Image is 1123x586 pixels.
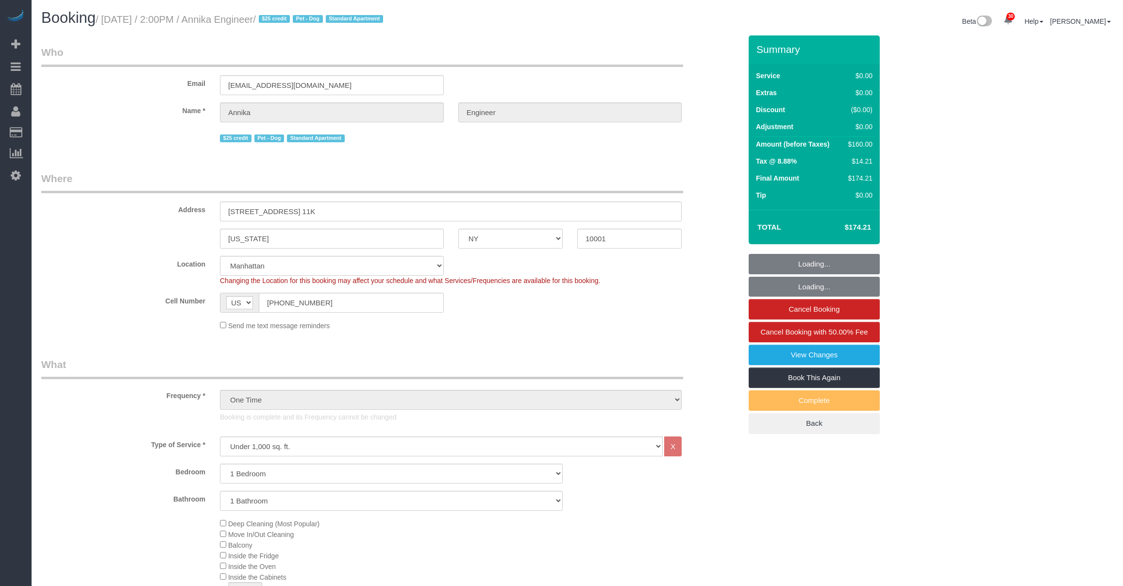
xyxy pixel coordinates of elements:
[220,229,444,249] input: City
[844,190,872,200] div: $0.00
[6,10,25,23] img: Automaid Logo
[34,102,213,116] label: Name *
[757,223,781,231] strong: Total
[756,173,799,183] label: Final Amount
[756,156,797,166] label: Tax @ 8.88%
[228,541,252,549] span: Balcony
[228,531,294,538] span: Move In/Out Cleaning
[41,9,96,26] span: Booking
[287,134,345,142] span: Standard Apartment
[220,277,600,285] span: Changing the Location for this booking may affect your schedule and what Services/Frequencies are...
[756,71,780,81] label: Service
[326,15,384,23] span: Standard Apartment
[228,322,330,330] span: Send me text message reminders
[844,139,872,149] div: $160.00
[976,16,992,28] img: New interface
[1050,17,1111,25] a: [PERSON_NAME]
[228,520,319,528] span: Deep Cleaning (Most Popular)
[761,328,868,336] span: Cancel Booking with 50.00% Fee
[34,436,213,450] label: Type of Service *
[844,122,872,132] div: $0.00
[41,171,683,193] legend: Where
[293,15,322,23] span: Pet - Dog
[41,45,683,67] legend: Who
[749,299,880,319] a: Cancel Booking
[749,413,880,434] a: Back
[220,412,682,422] p: Booking is complete and its Frequency cannot be changed
[962,17,992,25] a: Beta
[749,345,880,365] a: View Changes
[34,293,213,306] label: Cell Number
[756,105,785,115] label: Discount
[999,10,1018,31] a: 30
[228,552,279,560] span: Inside the Fridge
[844,105,872,115] div: ($0.00)
[844,173,872,183] div: $174.21
[253,14,386,25] span: /
[34,201,213,215] label: Address
[259,15,290,23] span: $25 credit
[1024,17,1043,25] a: Help
[228,563,276,570] span: Inside the Oven
[577,229,682,249] input: Zip Code
[259,293,444,313] input: Cell Number
[41,357,683,379] legend: What
[756,88,777,98] label: Extras
[749,322,880,342] a: Cancel Booking with 50.00% Fee
[844,88,872,98] div: $0.00
[816,223,871,232] h4: $174.21
[1006,13,1015,20] span: 30
[749,368,880,388] a: Book This Again
[220,134,251,142] span: $25 credit
[34,75,213,88] label: Email
[844,71,872,81] div: $0.00
[254,134,284,142] span: Pet - Dog
[34,256,213,269] label: Location
[96,14,386,25] small: / [DATE] / 2:00PM / Annika Engineer
[34,491,213,504] label: Bathroom
[220,75,444,95] input: Email
[228,573,286,581] span: Inside the Cabinets
[756,44,875,55] h3: Summary
[220,102,444,122] input: First Name
[756,139,829,149] label: Amount (before Taxes)
[756,122,793,132] label: Adjustment
[844,156,872,166] div: $14.21
[458,102,682,122] input: Last Name
[34,387,213,401] label: Frequency *
[756,190,766,200] label: Tip
[34,464,213,477] label: Bedroom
